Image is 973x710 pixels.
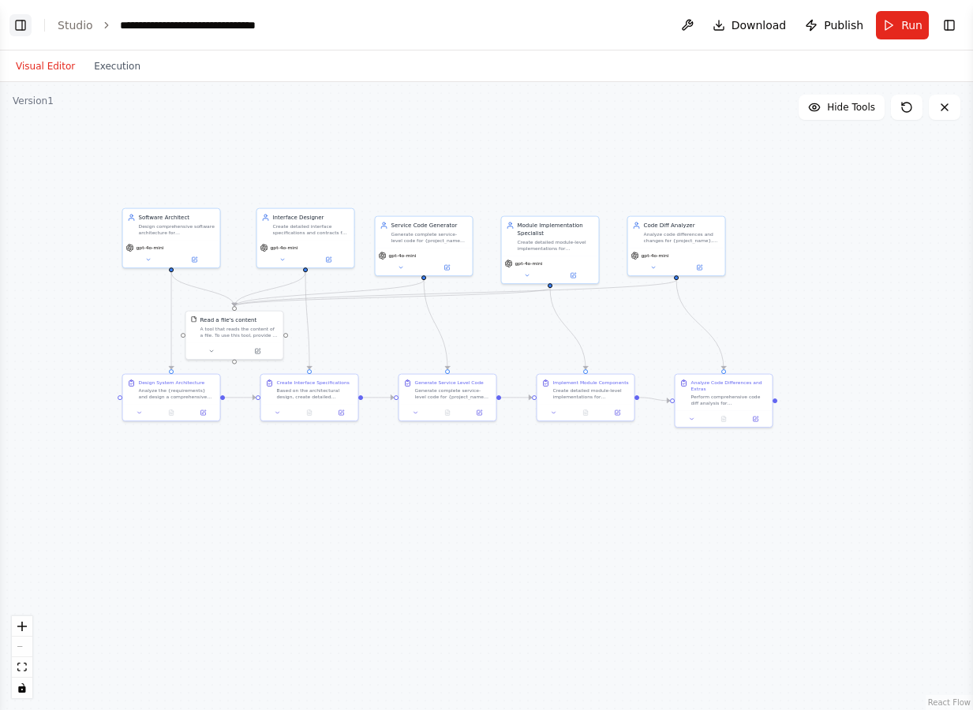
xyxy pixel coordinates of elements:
[13,95,54,107] div: Version 1
[466,408,492,417] button: Open in side panel
[137,245,164,251] span: gpt-4o-mini
[191,316,197,323] img: FileReadTool
[58,19,93,32] a: Studio
[230,280,428,306] g: Edge from 445ca967-7503-4230-bbc8-e3468c37890a to f170b578-38a5-4115-9be2-46219ec6d511
[537,374,635,422] div: Implement Module ComponentsCreate detailed module-level implementations for {project_name}. Gener...
[293,408,326,417] button: No output available
[363,394,394,402] g: Edge from 2c97fc66-fe98-45fa-bbdb-16b6bf6a8450 to b7a61ce2-b4cd-461c-80bc-df7edabcdde4
[415,387,492,400] div: Generate complete service-level code for {project_name} using {technology_stack}. Implement busin...
[155,408,188,417] button: No output available
[139,387,215,400] div: Analyze the {requirements} and design a comprehensive system architecture for {project_name} usin...
[425,263,470,272] button: Open in side panel
[518,239,594,252] div: Create detailed module-level implementations for {project_name}, generating classes, functions, d...
[707,414,740,424] button: No output available
[732,17,787,33] span: Download
[391,231,468,244] div: Generate complete service-level code for {project_name} using {technology_stack}, implementing bu...
[546,288,589,369] g: Edge from 294772bc-21bb-4d15-9dce-ac274e30b15e to a8c9eae9-d566-42e8-bbc2-ef87fcf6b1f7
[389,252,417,259] span: gpt-4o-mini
[189,408,216,417] button: Open in side panel
[742,414,769,424] button: Open in side panel
[391,222,468,230] div: Service Code Generator
[399,374,497,422] div: Generate Service Level CodeGenerate complete service-level code for {project_name} using {technol...
[799,95,885,120] button: Hide Tools
[306,255,351,264] button: Open in side panel
[928,698,971,707] a: React Flow attribution
[167,272,238,306] g: Edge from 043b9aeb-e941-4865-8928-58102c5b4623 to f170b578-38a5-4115-9be2-46219ec6d511
[375,216,473,277] div: Service Code GeneratorGenerate complete service-level code for {project_name} using {technology_s...
[691,379,768,392] div: Analyze Code Differences and Extras
[167,272,175,369] g: Edge from 043b9aeb-e941-4865-8928-58102c5b4623 to 87a07fb6-526f-4968-a215-b7125c741dc6
[122,374,221,422] div: Design System ArchitectureAnalyze the {requirements} and design a comprehensive system architectu...
[185,311,284,361] div: FileReadToolRead a file's contentA tool that reads the content of a file. To use this tool, provi...
[876,11,929,39] button: Run
[639,394,670,405] g: Edge from a8c9eae9-d566-42e8-bbc2-ef87fcf6b1f7 to 5851bd50-502a-41a9-8df6-f4bae8e28d1d
[6,57,84,76] button: Visual Editor
[627,216,726,277] div: Code Diff AnalyzerAnalyze code differences and changes for {project_name}, generating comprehensi...
[553,379,629,386] div: Implement Module Components
[827,101,875,114] span: Hide Tools
[122,208,221,269] div: Software ArchitectDesign comprehensive software architecture for {project_name}, creating high-le...
[675,374,773,428] div: Analyze Code Differences and ExtrasPerform comprehensive code diff analysis for {project_name}. C...
[799,11,870,39] button: Publish
[501,394,532,402] g: Edge from b7a61ce2-b4cd-461c-80bc-df7edabcdde4 to a8c9eae9-d566-42e8-bbc2-ef87fcf6b1f7
[230,280,680,306] g: Edge from aaa9581f-2f60-4613-9ec8-50365c29fb94 to f170b578-38a5-4115-9be2-46219ec6d511
[569,408,602,417] button: No output available
[273,214,350,222] div: Interface Designer
[672,280,728,369] g: Edge from aaa9581f-2f60-4613-9ec8-50365c29fb94 to 5851bd50-502a-41a9-8df6-f4bae8e28d1d
[200,316,257,324] div: Read a file's content
[518,222,594,237] div: Module Implementation Specialist
[691,394,768,406] div: Perform comprehensive code diff analysis for {project_name}. Compare the generated code with any ...
[642,252,669,259] span: gpt-4o-mini
[230,272,309,306] g: Edge from 7eeaf53b-31a0-48e7-873e-e6745f07ad5b to f170b578-38a5-4115-9be2-46219ec6d511
[901,17,922,33] span: Run
[12,616,32,698] div: React Flow controls
[271,245,298,251] span: gpt-4o-mini
[515,260,543,267] span: gpt-4o-mini
[256,208,355,269] div: Interface DesignerCreate detailed interface specifications and contracts for {project_name}, incl...
[327,408,354,417] button: Open in side panel
[431,408,464,417] button: No output available
[273,223,350,236] div: Create detailed interface specifications and contracts for {project_name}, including API endpoint...
[139,223,215,236] div: Design comprehensive software architecture for {project_name}, creating high-level service bluepr...
[938,14,960,36] button: Show right sidebar
[706,11,793,39] button: Download
[139,214,215,222] div: Software Architect
[172,255,217,264] button: Open in side panel
[200,326,279,338] div: A tool that reads the content of a file. To use this tool, provide a 'file_path' parameter with t...
[824,17,863,33] span: Publish
[235,346,280,356] button: Open in side panel
[604,408,631,417] button: Open in side panel
[12,678,32,698] button: toggle interactivity
[277,379,350,386] div: Create Interface Specifications
[551,271,596,280] button: Open in side panel
[58,17,298,33] nav: breadcrumb
[139,379,205,386] div: Design System Architecture
[12,616,32,637] button: zoom in
[225,394,256,402] g: Edge from 87a07fb6-526f-4968-a215-b7125c741dc6 to 2c97fc66-fe98-45fa-bbdb-16b6bf6a8450
[301,272,313,369] g: Edge from 7eeaf53b-31a0-48e7-873e-e6745f07ad5b to 2c97fc66-fe98-45fa-bbdb-16b6bf6a8450
[12,657,32,678] button: fit view
[260,374,359,422] div: Create Interface SpecificationsBased on the architectural design, create detailed interface speci...
[677,263,722,272] button: Open in side panel
[277,387,354,400] div: Based on the architectural design, create detailed interface specifications for {project_name}. D...
[644,222,720,230] div: Code Diff Analyzer
[420,280,451,369] g: Edge from 445ca967-7503-4230-bbc8-e3468c37890a to b7a61ce2-b4cd-461c-80bc-df7edabcdde4
[501,216,600,285] div: Module Implementation SpecialistCreate detailed module-level implementations for {project_name}, ...
[9,14,32,36] button: Show left sidebar
[415,379,484,386] div: Generate Service Level Code
[553,387,630,400] div: Create detailed module-level implementations for {project_name}. Generate classes, functions, dat...
[84,57,150,76] button: Execution
[644,231,720,244] div: Analyze code differences and changes for {project_name}, generating comprehensive diff reports, i...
